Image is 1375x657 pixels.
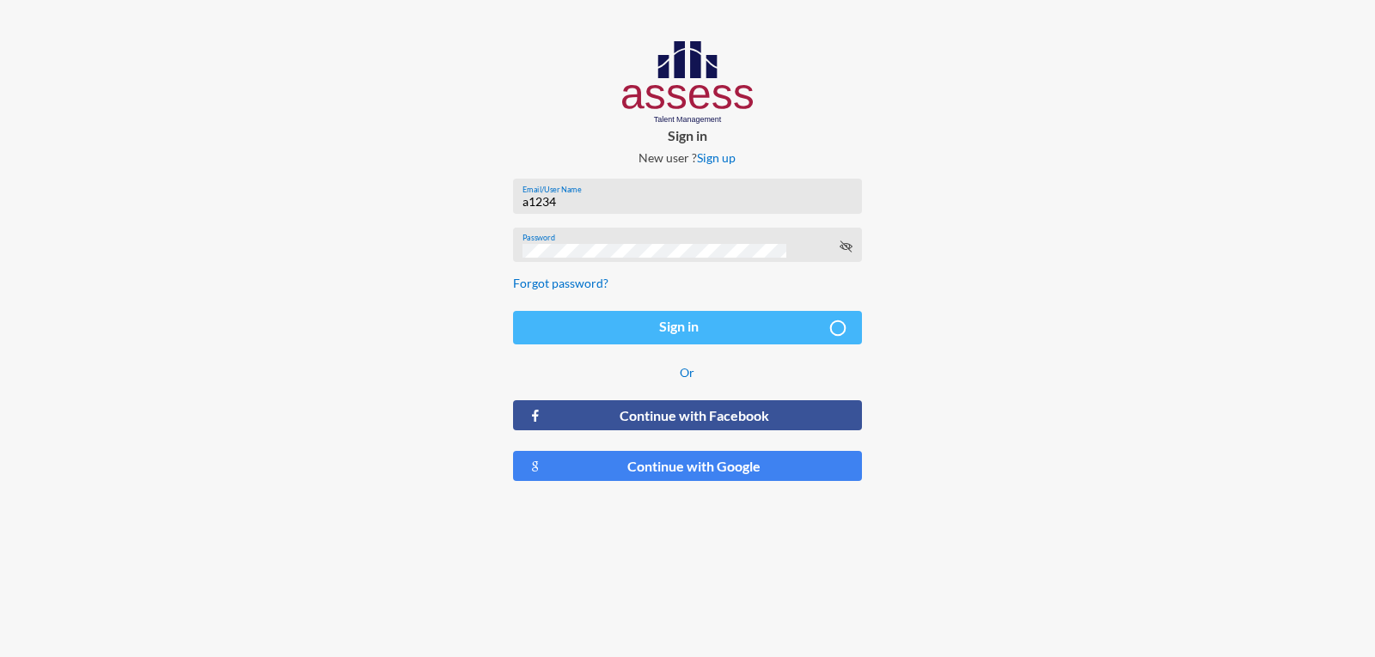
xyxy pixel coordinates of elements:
[622,41,754,124] img: AssessLogoo.svg
[499,127,875,143] p: Sign in
[697,150,736,165] a: Sign up
[513,311,861,344] button: Sign in
[499,150,875,165] p: New user ?
[513,365,861,380] p: Or
[513,451,861,481] button: Continue with Google
[522,195,852,209] input: Email/User Name
[513,400,861,430] button: Continue with Facebook
[513,276,608,290] a: Forgot password?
